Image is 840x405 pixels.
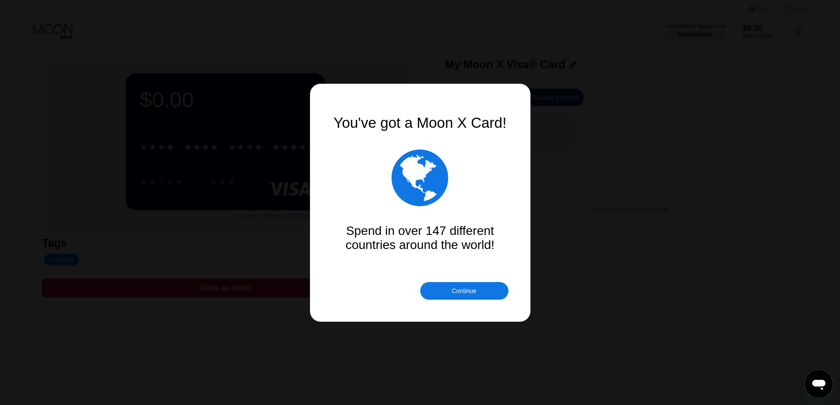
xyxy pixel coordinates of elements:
[392,145,448,211] div: 
[805,370,833,398] iframe: Button to launch messaging window
[332,224,508,252] div: Spend in over 147 different countries around the world!
[332,145,508,211] div: 
[332,115,508,131] div: You've got a Moon X Card!
[452,287,476,294] div: Continue
[420,282,508,300] div: Continue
